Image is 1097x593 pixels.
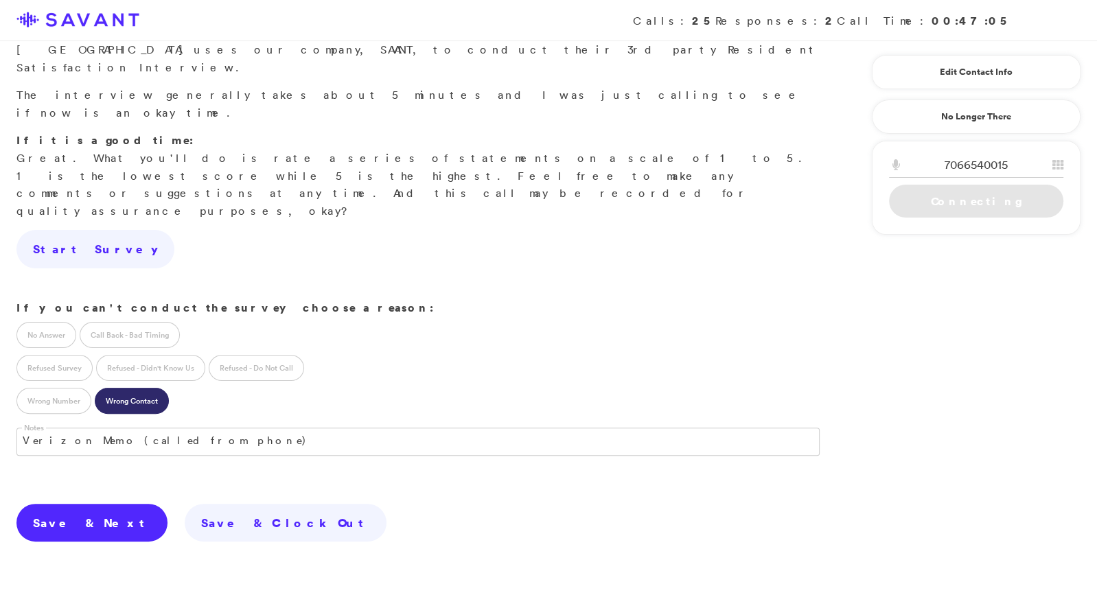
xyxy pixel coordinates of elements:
[872,100,1081,134] a: No Longer There
[95,388,169,414] label: Wrong Contact
[209,355,304,381] label: Refused - Do Not Call
[889,61,1063,83] a: Edit Contact Info
[889,185,1063,218] a: Connecting
[692,13,715,28] strong: 25
[932,13,1012,28] strong: 00:47:05
[825,13,837,28] strong: 2
[16,504,168,542] a: Save & Next
[16,322,76,348] label: No Answer
[96,355,205,381] label: Refused - Didn't Know Us
[185,504,386,542] a: Save & Clock Out
[16,300,434,315] strong: If you can't conduct the survey choose a reason:
[16,230,174,268] a: Start Survey
[22,423,46,433] label: Notes
[16,388,91,414] label: Wrong Number
[80,322,180,348] label: Call Back - Bad Timing
[16,86,820,121] p: The interview generally takes about 5 minutes and I was just calling to see if now is an okay time.
[16,132,194,148] strong: If it is a good time:
[16,132,820,220] p: Great. What you'll do is rate a series of statements on a scale of 1 to 5. 1 is the lowest score ...
[16,355,93,381] label: Refused Survey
